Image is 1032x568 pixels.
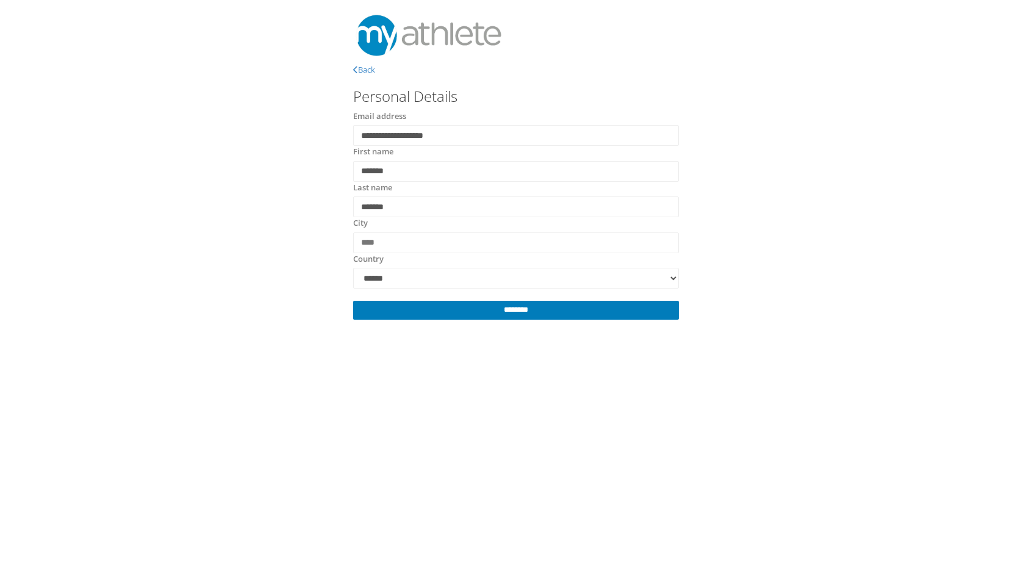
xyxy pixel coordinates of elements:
[353,146,393,158] label: First name
[353,217,368,229] label: City
[353,12,504,58] img: myathleteFinal-all-01_main_logo_new_site.jpg
[353,88,679,104] h3: Personal Details
[353,182,392,194] label: Last name
[353,253,384,265] label: Country
[353,64,375,75] a: Back
[353,110,406,123] label: Email address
